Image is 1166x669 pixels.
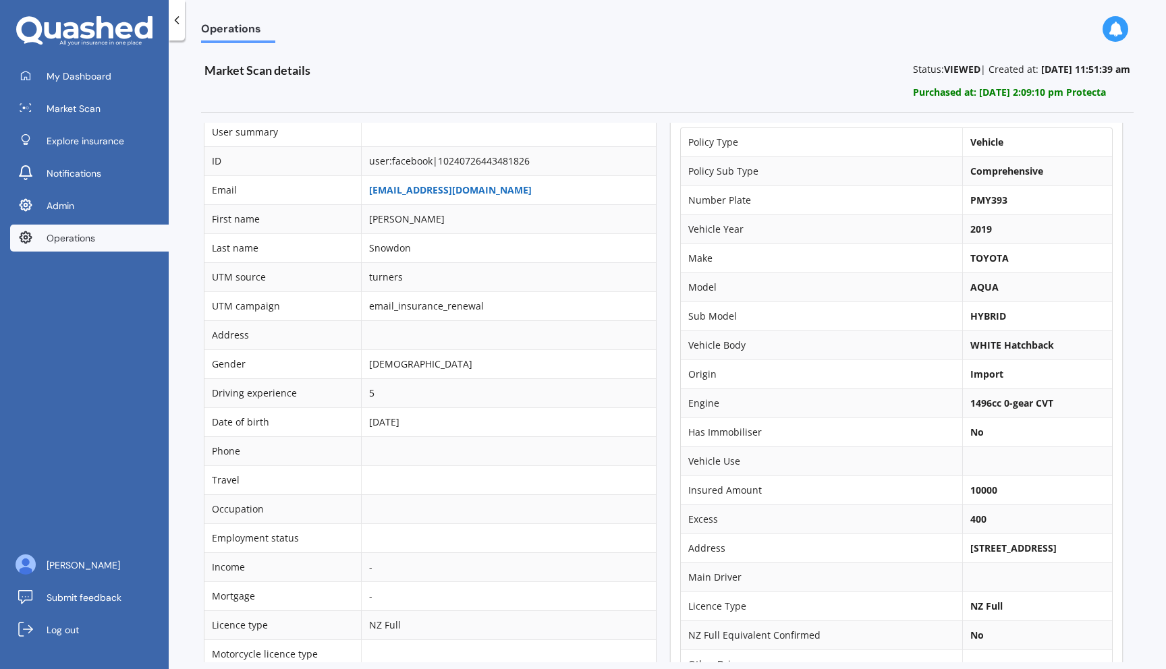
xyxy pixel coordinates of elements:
[47,102,101,115] span: Market Scan
[681,243,962,272] td: Make
[970,513,987,525] b: 400
[970,484,997,496] b: 10000
[681,591,962,620] td: Licence Type
[204,436,361,465] td: Phone
[204,407,361,436] td: Date of birth
[970,397,1053,409] b: 1496cc 0-gear CVT
[201,22,275,40] span: Operations
[970,368,1003,380] b: Import
[681,214,962,243] td: Vehicle Year
[10,225,169,252] a: Operations
[204,552,361,581] td: Income
[10,127,169,154] a: Explore insurance
[10,160,169,187] a: Notifications
[970,629,984,641] b: No
[204,494,361,523] td: Occupation
[204,581,361,610] td: Mortgage
[47,69,111,83] span: My Dashboard
[361,146,656,175] td: user:facebook|10240726443481826
[970,542,1057,554] b: [STREET_ADDRESS]
[970,252,1009,264] b: TOYOTA
[10,616,169,643] a: Log out
[913,86,1106,98] b: Purchased at: [DATE] 2:09:10 pm Protecta
[681,504,962,533] td: Excess
[47,167,101,180] span: Notifications
[1041,63,1130,76] b: [DATE] 11:51:39 am
[47,591,121,604] span: Submit feedback
[204,118,361,146] td: User summary
[47,231,95,245] span: Operations
[47,623,79,637] span: Log out
[369,183,532,196] a: [EMAIL_ADDRESS][DOMAIN_NAME]
[681,417,962,446] td: Has Immobiliser
[204,204,361,233] td: First name
[681,533,962,562] td: Address
[47,558,120,572] span: [PERSON_NAME]
[681,156,962,185] td: Policy Sub Type
[10,63,169,90] a: My Dashboard
[16,554,36,575] img: ALV-UjU6YHOUIM1AGx_4vxbOkaOq-1eqc8a3URkVIJkc_iWYmQ98kTe7fc9QMVOBV43MoXmOPfWPN7JjnmUwLuIGKVePaQgPQ...
[361,378,656,407] td: 5
[10,95,169,122] a: Market Scan
[361,349,656,378] td: [DEMOGRAPHIC_DATA]
[361,262,656,291] td: turners
[10,552,169,579] a: [PERSON_NAME]
[913,63,1130,76] p: Status: | Created at:
[681,562,962,591] td: Main Driver
[361,581,656,610] td: -
[970,310,1006,322] b: HYBRID
[970,281,999,293] b: AQUA
[681,359,962,388] td: Origin
[47,199,74,212] span: Admin
[970,600,1003,612] b: NZ Full
[47,134,124,148] span: Explore insurance
[681,475,962,504] td: Insured Amount
[204,320,361,349] td: Address
[681,185,962,214] td: Number Plate
[361,407,656,436] td: [DATE]
[361,291,656,320] td: email_insurance_renewal
[204,262,361,291] td: UTM source
[681,272,962,301] td: Model
[204,233,361,262] td: Last name
[970,223,992,235] b: 2019
[970,339,1054,351] b: WHITE Hatchback
[681,388,962,417] td: Engine
[204,610,361,639] td: Licence type
[970,136,1003,148] b: Vehicle
[204,378,361,407] td: Driving experience
[681,446,962,475] td: Vehicle Use
[204,349,361,378] td: Gender
[204,639,361,668] td: Motorcycle licence type
[681,301,962,330] td: Sub Model
[204,146,361,175] td: ID
[204,523,361,552] td: Employment status
[681,620,962,649] td: NZ Full Equivalent Confirmed
[361,552,656,581] td: -
[204,465,361,494] td: Travel
[970,165,1043,177] b: Comprehensive
[681,330,962,359] td: Vehicle Body
[10,192,169,219] a: Admin
[681,128,962,156] td: Policy Type
[970,194,1007,206] b: PMY393
[361,204,656,233] td: [PERSON_NAME]
[944,63,980,76] b: VIEWED
[361,233,656,262] td: Snowdon
[970,426,984,438] b: No
[204,63,609,78] h3: Market Scan details
[361,610,656,639] td: NZ Full
[204,175,361,204] td: Email
[204,291,361,320] td: UTM campaign
[10,584,169,611] a: Submit feedback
